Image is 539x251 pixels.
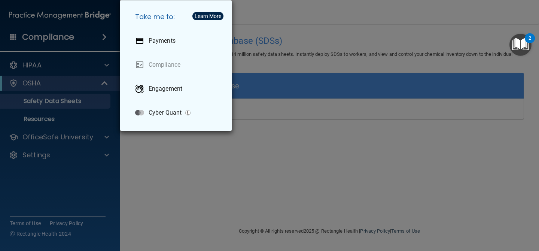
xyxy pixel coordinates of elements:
[195,13,221,19] div: Learn More
[129,102,226,123] a: Cyber Quant
[129,54,226,75] a: Compliance
[149,109,182,117] p: Cyber Quant
[509,34,532,56] button: Open Resource Center, 2 new notifications
[129,30,226,51] a: Payments
[129,6,226,27] h5: Take me to:
[149,37,176,45] p: Payments
[192,12,223,20] button: Learn More
[529,38,531,48] div: 2
[129,78,226,99] a: Engagement
[149,85,182,93] p: Engagement
[502,199,530,228] iframe: Drift Widget Chat Controller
